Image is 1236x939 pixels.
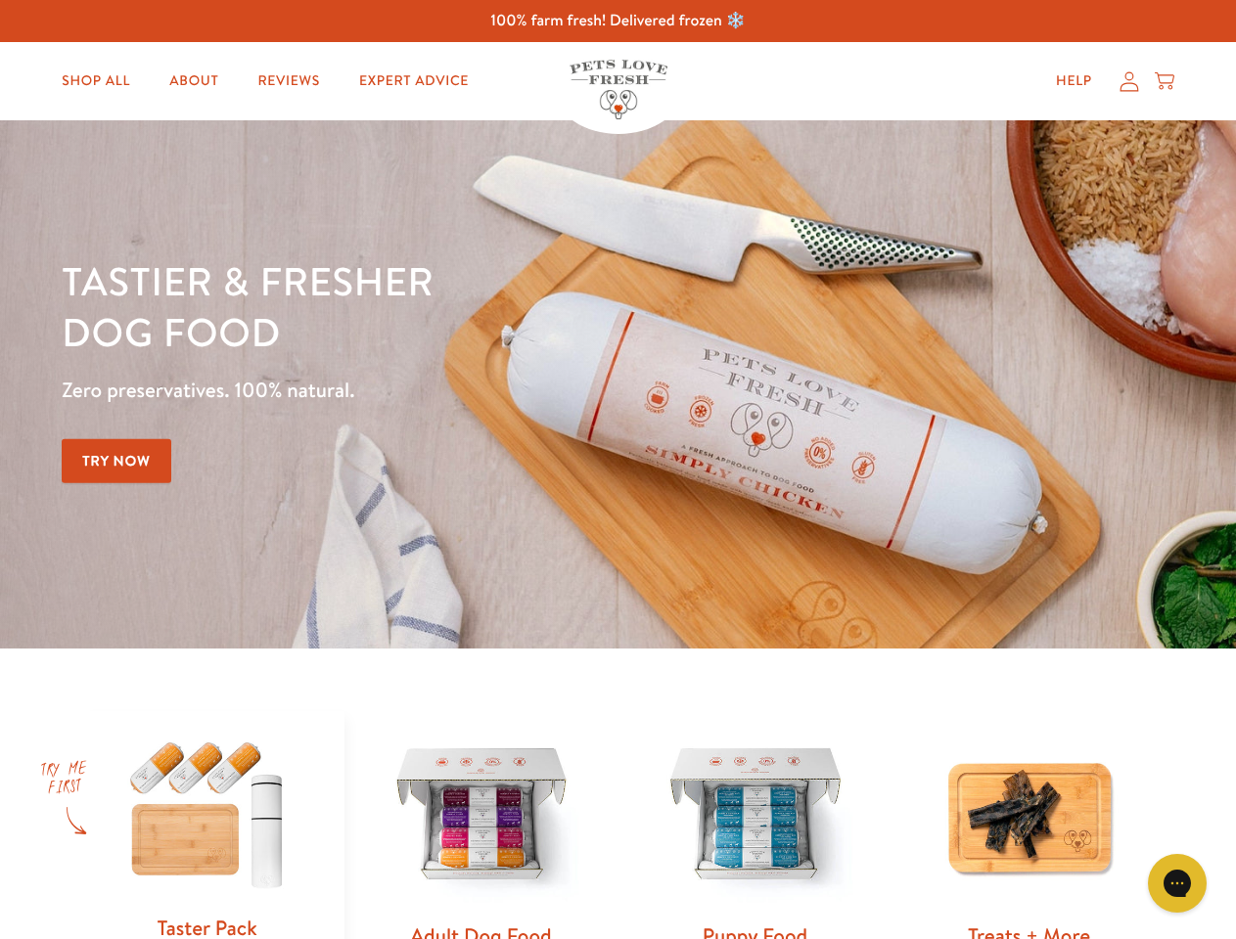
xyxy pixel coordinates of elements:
[343,62,484,101] a: Expert Advice
[62,373,803,408] p: Zero preservatives. 100% natural.
[46,62,146,101] a: Shop All
[62,255,803,357] h1: Tastier & fresher dog food
[154,62,234,101] a: About
[62,439,171,483] a: Try Now
[1040,62,1108,101] a: Help
[1138,847,1216,919] iframe: Gorgias live chat messenger
[570,60,667,119] img: Pets Love Fresh
[242,62,335,101] a: Reviews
